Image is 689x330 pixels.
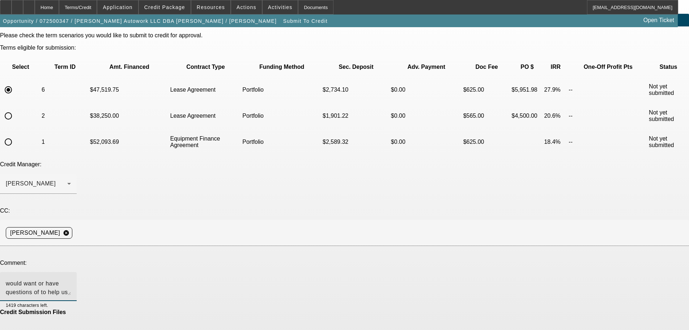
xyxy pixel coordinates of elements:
p: $625.00 [463,139,510,145]
p: Sec. Deposit [323,64,390,70]
span: Resources [197,4,225,10]
p: $1,901.22 [323,113,390,119]
p: -- [569,113,647,119]
p: Portfolio [242,139,321,145]
p: Funding Method [242,64,321,70]
p: $0.00 [391,139,462,145]
p: Lease Agreement [170,113,241,119]
p: Status [649,64,688,70]
p: $5,951.98 [512,87,543,93]
p: IRR [544,64,567,70]
button: Activities [263,0,298,14]
button: Application [97,0,138,14]
p: One-Off Profit Pts [569,64,647,70]
p: -- [569,139,647,145]
p: $4,500.00 [512,113,543,119]
p: $2,589.32 [323,139,390,145]
span: Submit To Credit [283,18,328,24]
a: Open Ticket [641,14,677,26]
span: Credit Package [144,4,185,10]
p: 20.6% [544,113,567,119]
p: Not yet submitted [649,135,688,149]
p: 18.4% [544,139,567,145]
p: Doc Fee [463,64,510,70]
span: Activities [268,4,293,10]
p: $38,250.00 [90,113,169,119]
p: 2 [42,113,89,119]
p: $52,093.69 [90,139,169,145]
mat-hint: 1419 characters left. [6,301,48,309]
button: Submit To Credit [281,14,329,28]
p: $0.00 [391,87,462,93]
p: $625.00 [463,87,510,93]
p: Not yet submitted [649,109,688,122]
p: $47,519.75 [90,87,169,93]
span: Opportunity / 072500347 / [PERSON_NAME] Autowork LLC DBA [PERSON_NAME] / [PERSON_NAME] [3,18,277,24]
p: 1 [42,139,89,145]
span: [PERSON_NAME] [10,229,60,237]
p: Equipment Finance Agreement [170,135,241,149]
p: $565.00 [463,113,510,119]
span: Application [103,4,132,10]
mat-icon: cancel [60,230,72,236]
p: Lease Agreement [170,87,241,93]
p: Not yet submitted [649,83,688,96]
p: Adv. Payment [391,64,462,70]
p: Select [1,64,40,70]
p: Term ID [42,64,89,70]
p: $2,734.10 [323,87,390,93]
span: [PERSON_NAME] [6,180,56,187]
p: Portfolio [242,87,321,93]
p: Contract Type [170,64,241,70]
p: $0.00 [391,113,462,119]
p: 27.9% [544,87,567,93]
button: Actions [231,0,262,14]
button: Resources [191,0,230,14]
p: Portfolio [242,113,321,119]
p: 6 [42,87,89,93]
p: PO $ [512,64,543,70]
p: Amt. Financed [90,64,169,70]
button: Credit Package [139,0,191,14]
span: Actions [237,4,256,10]
p: -- [569,87,647,93]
